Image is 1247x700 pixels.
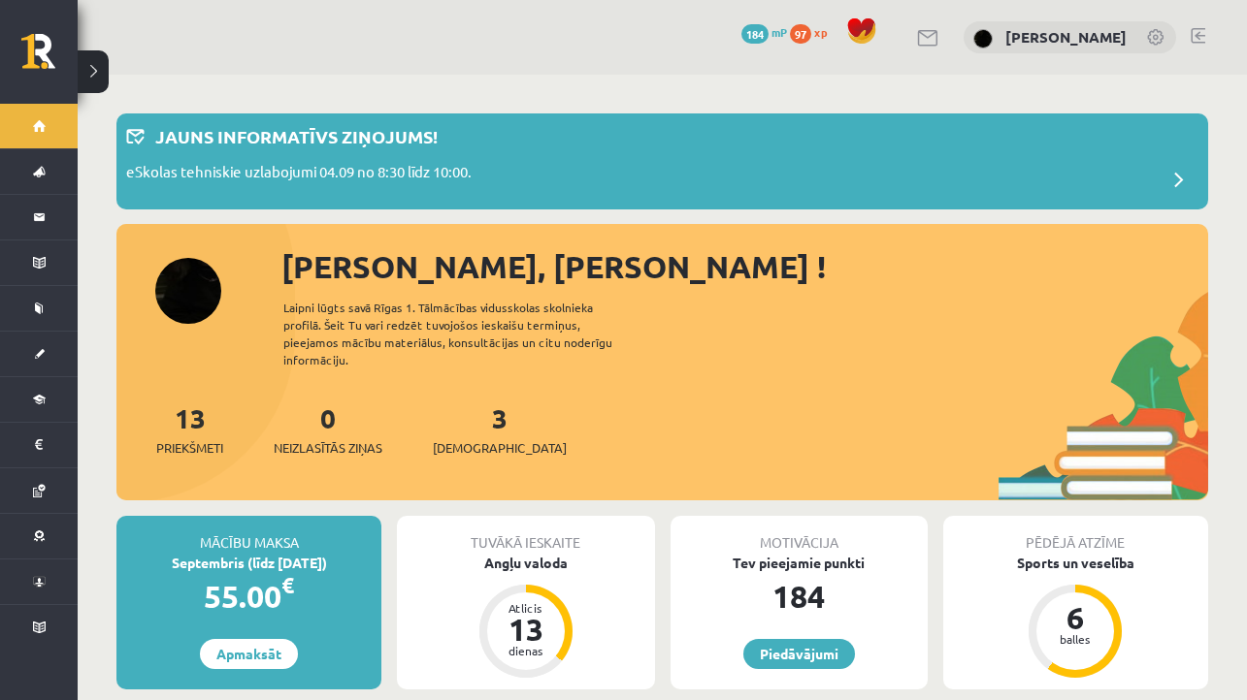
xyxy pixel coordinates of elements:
div: Septembris (līdz [DATE]) [116,553,381,573]
img: Amanda Solvita Hodasēviča [973,29,993,48]
a: Rīgas 1. Tālmācības vidusskola [21,34,78,82]
span: 97 [790,24,811,44]
span: Priekšmeti [156,438,223,458]
div: Motivācija [671,516,928,553]
div: 13 [497,614,555,645]
a: Angļu valoda Atlicis 13 dienas [397,553,654,681]
div: 55.00 [116,573,381,620]
div: 184 [671,573,928,620]
span: [DEMOGRAPHIC_DATA] [433,438,567,458]
span: Neizlasītās ziņas [274,438,382,458]
div: Angļu valoda [397,553,654,573]
a: 184 mP [741,24,787,40]
span: € [281,571,294,599]
div: dienas [497,645,555,656]
div: Sports un veselība [943,553,1208,573]
a: 13Priekšmeti [156,400,223,458]
div: Atlicis [497,602,555,614]
span: xp [814,24,827,40]
div: 6 [1046,602,1104,633]
a: 0Neizlasītās ziņas [274,400,382,458]
a: Jauns informatīvs ziņojums! eSkolas tehniskie uzlabojumi 04.09 no 8:30 līdz 10:00. [126,123,1198,200]
div: Mācību maksa [116,516,381,553]
a: Apmaksāt [200,639,298,669]
a: [PERSON_NAME] [1005,27,1127,47]
a: 3[DEMOGRAPHIC_DATA] [433,400,567,458]
div: Tuvākā ieskaite [397,516,654,553]
a: Sports un veselība 6 balles [943,553,1208,681]
p: Jauns informatīvs ziņojums! [155,123,438,149]
p: eSkolas tehniskie uzlabojumi 04.09 no 8:30 līdz 10:00. [126,161,472,188]
a: Piedāvājumi [743,639,855,669]
div: Laipni lūgts savā Rīgas 1. Tālmācības vidusskolas skolnieka profilā. Šeit Tu vari redzēt tuvojošo... [283,299,646,368]
span: 184 [741,24,769,44]
div: Tev pieejamie punkti [671,553,928,573]
div: [PERSON_NAME], [PERSON_NAME] ! [281,243,1208,290]
div: balles [1046,633,1104,645]
a: 97 xp [790,24,837,40]
div: Pēdējā atzīme [943,516,1208,553]
span: mP [771,24,787,40]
